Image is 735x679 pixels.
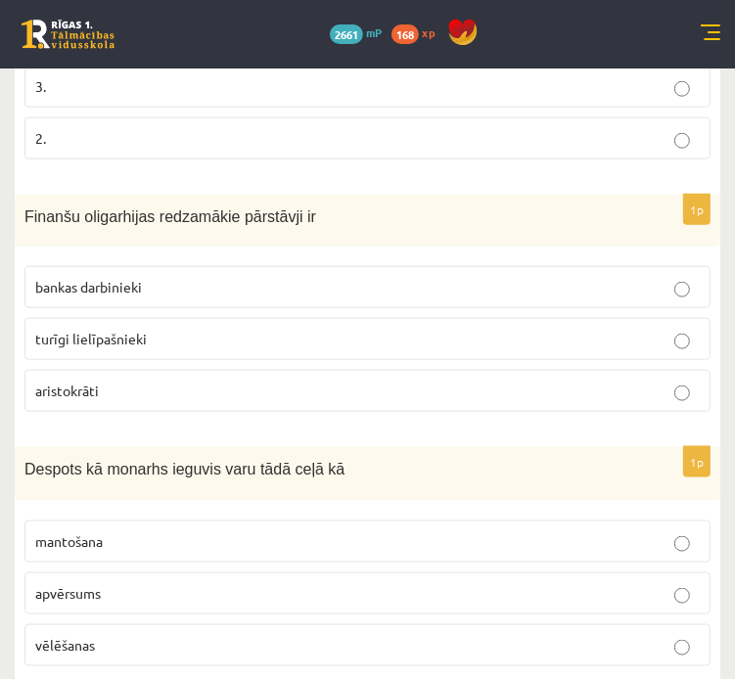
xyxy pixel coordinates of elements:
p: 1p [683,194,711,225]
span: apvērsums [35,584,101,602]
span: mantošana [35,532,103,550]
a: Rīgas 1. Tālmācības vidusskola [22,20,115,49]
span: xp [422,24,435,40]
span: bankas darbinieki [35,278,142,295]
span: mP [366,24,382,40]
input: apvērsums [674,588,690,604]
span: 168 [391,24,419,44]
span: 2661 [330,24,363,44]
input: 3. [674,81,690,97]
a: 168 xp [391,24,444,40]
input: turīgi lielīpašnieki [674,334,690,349]
span: 2. [35,129,46,147]
span: Despots kā monarhs ieguvis varu tādā ceļā kā [24,461,345,477]
span: Finanšu oligarhijas redzamākie pārstāvji ir [24,208,316,225]
span: turīgi lielīpašnieki [35,330,147,347]
input: aristokrāti [674,385,690,401]
input: mantošana [674,536,690,552]
span: vēlēšanas [35,636,95,654]
p: 1p [683,446,711,477]
input: 2. [674,133,690,149]
span: aristokrāti [35,382,99,399]
span: 3. [35,77,46,95]
input: bankas darbinieki [674,282,690,297]
input: vēlēšanas [674,640,690,656]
